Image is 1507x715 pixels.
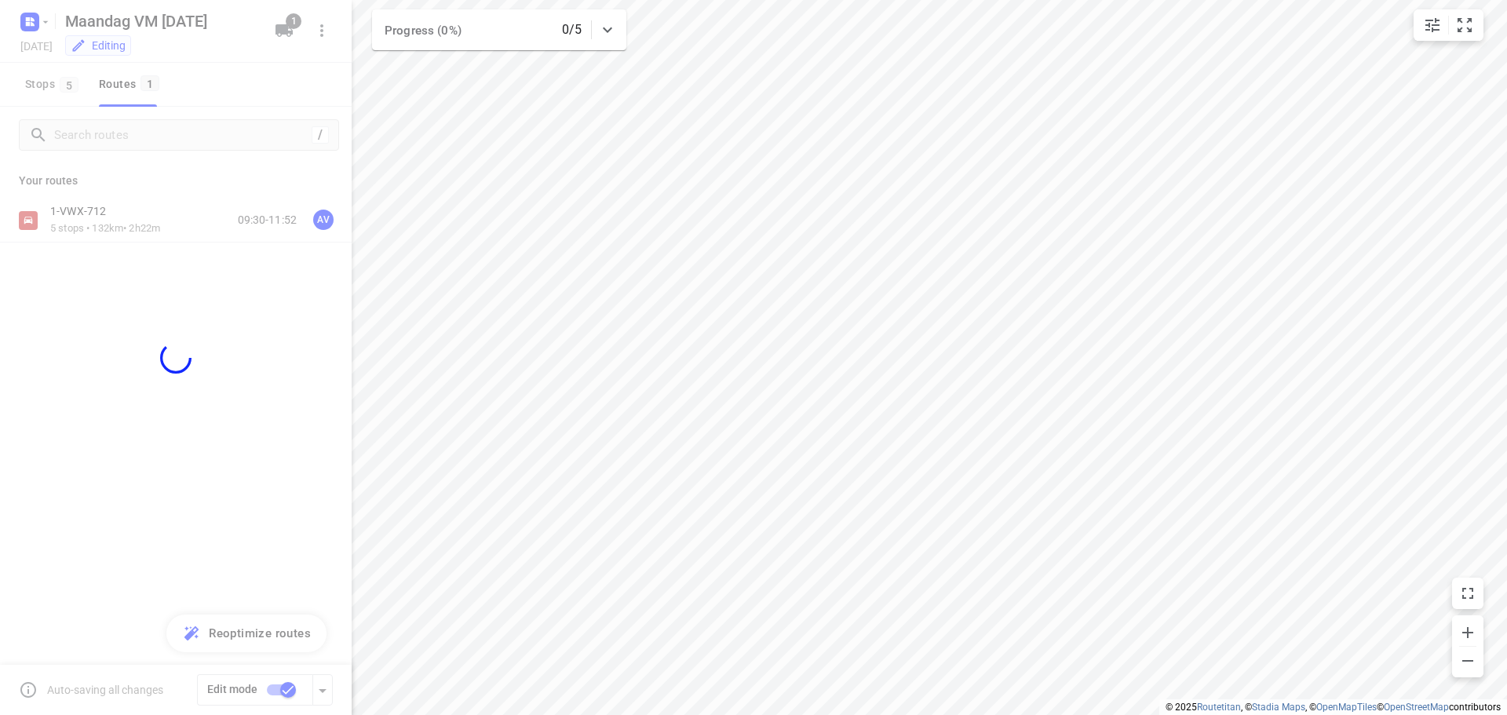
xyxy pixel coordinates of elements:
[372,9,626,50] div: Progress (0%)0/5
[1252,702,1305,713] a: Stadia Maps
[1449,9,1480,41] button: Fit zoom
[385,24,462,38] span: Progress (0%)
[1417,9,1448,41] button: Map settings
[1166,702,1501,713] li: © 2025 , © , © © contributors
[1384,702,1449,713] a: OpenStreetMap
[1197,702,1241,713] a: Routetitan
[1316,702,1377,713] a: OpenMapTiles
[1414,9,1483,41] div: small contained button group
[562,20,582,39] p: 0/5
